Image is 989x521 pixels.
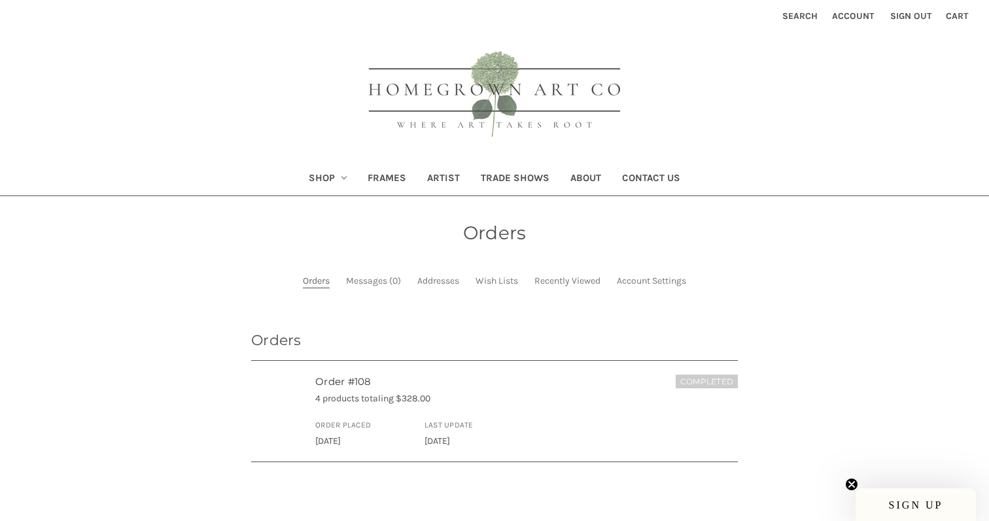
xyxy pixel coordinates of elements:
[676,375,738,388] h6: Completed
[889,499,943,511] span: SIGN UP
[560,163,612,195] a: About
[856,488,976,521] div: SIGN UPClose teaser
[534,274,600,288] a: Recently Viewed
[425,435,450,446] span: [DATE]
[130,219,859,246] h1: Orders
[347,37,642,154] img: HOMEGROWN ART CO
[470,163,560,195] a: Trade Shows
[425,419,520,431] h6: Last Update
[612,163,691,195] a: Contact Us
[251,329,738,361] h3: Orders
[417,163,470,195] a: Artist
[346,274,401,288] a: Messages (0)
[845,478,858,491] button: Close teaser
[357,163,417,195] a: Frames
[946,10,968,22] span: Cart
[476,274,518,288] a: Wish Lists
[303,274,330,288] a: Orders
[315,435,341,446] span: [DATE]
[315,419,411,431] h6: Order Placed
[315,392,738,405] p: 4 products totaling $328.00
[417,274,459,288] a: Addresses
[617,274,686,288] a: Account Settings
[298,163,358,195] a: Shop
[315,375,372,388] a: Order #108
